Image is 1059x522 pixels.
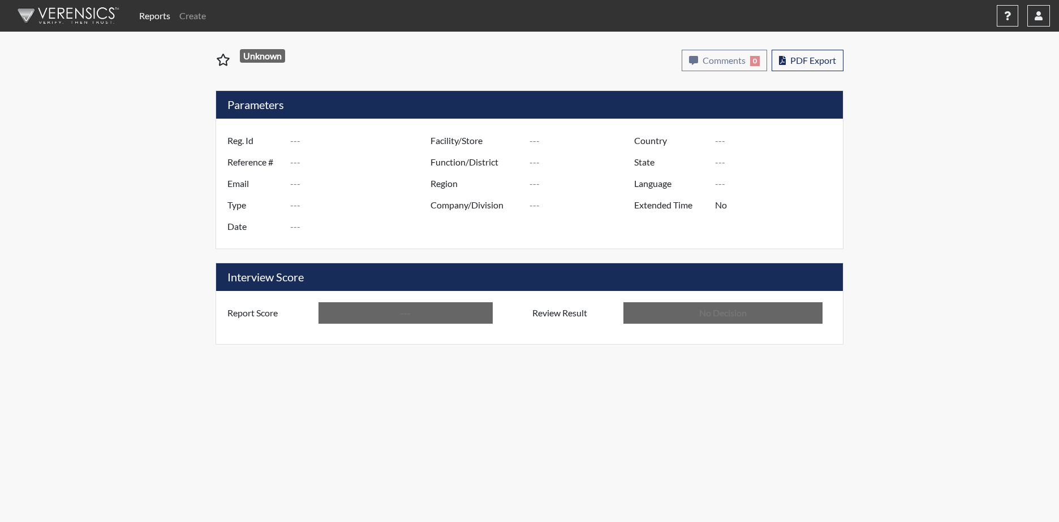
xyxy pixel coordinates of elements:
[529,151,637,173] input: ---
[715,130,840,151] input: ---
[626,173,715,194] label: Language
[750,56,760,66] span: 0
[219,173,290,194] label: Email
[175,5,210,27] a: Create
[626,151,715,173] label: State
[219,151,290,173] label: Reference #
[219,130,290,151] label: Reg. Id
[715,194,840,216] input: ---
[422,173,529,194] label: Region
[290,151,433,173] input: ---
[422,130,529,151] label: Facility/Store
[219,302,318,324] label: Report Score
[216,91,843,119] h5: Parameters
[240,49,286,63] span: Unknown
[715,173,840,194] input: ---
[682,50,767,71] button: Comments0
[318,302,493,324] input: ---
[422,151,529,173] label: Function/District
[524,302,623,324] label: Review Result
[703,55,746,66] span: Comments
[290,173,433,194] input: ---
[626,194,715,216] label: Extended Time
[529,130,637,151] input: ---
[529,173,637,194] input: ---
[216,263,843,291] h5: Interview Score
[290,130,433,151] input: ---
[772,50,843,71] button: PDF Export
[290,216,433,237] input: ---
[422,194,529,216] label: Company/Division
[219,216,290,237] label: Date
[715,151,840,173] input: ---
[529,194,637,216] input: ---
[290,194,433,216] input: ---
[219,194,290,216] label: Type
[790,55,836,66] span: PDF Export
[626,130,715,151] label: Country
[623,302,823,324] input: No Decision
[135,5,175,27] a: Reports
